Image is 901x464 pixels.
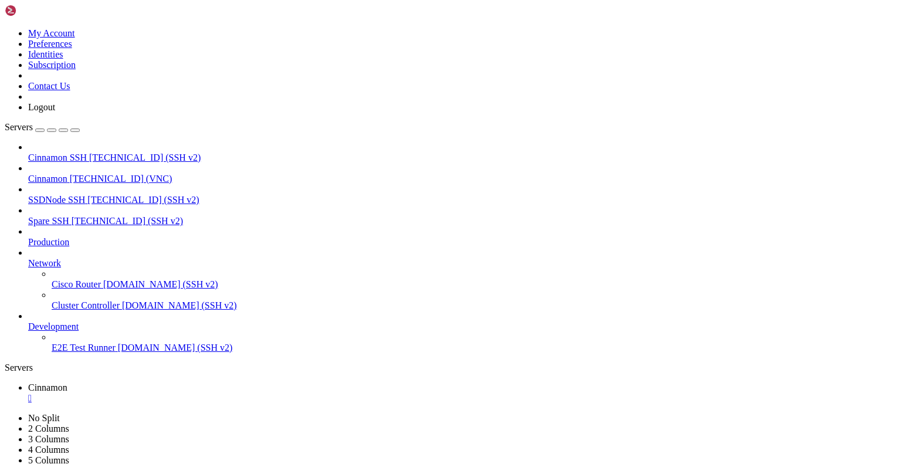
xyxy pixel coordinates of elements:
[28,49,63,59] a: Identities
[28,174,67,184] span: Cinnamon
[28,258,61,268] span: Network
[52,332,896,353] li: E2E Test Runner [DOMAIN_NAME] (SSH v2)
[28,184,896,205] li: SSDNode SSH [TECHNICAL_ID] (SSH v2)
[28,174,896,184] a: Cinnamon [TECHNICAL_ID] (VNC)
[5,363,896,373] div: Servers
[87,195,199,205] span: [TECHNICAL_ID] (SSH v2)
[52,300,896,311] a: Cluster Controller [DOMAIN_NAME] (SSH v2)
[28,393,896,404] a: 
[28,153,896,163] a: Cinnamon SSH [TECHNICAL_ID] (SSH v2)
[122,300,237,310] span: [DOMAIN_NAME] (SSH v2)
[28,163,896,184] li: Cinnamon [TECHNICAL_ID] (VNC)
[28,39,72,49] a: Preferences
[28,382,67,392] span: Cinnamon
[28,205,896,226] li: Spare SSH [TECHNICAL_ID] (SSH v2)
[28,142,896,163] li: Cinnamon SSH [TECHNICAL_ID] (SSH v2)
[52,300,120,310] span: Cluster Controller
[28,28,75,38] a: My Account
[28,237,896,248] a: Production
[28,237,69,247] span: Production
[28,102,55,112] a: Logout
[28,195,896,205] a: SSDNode SSH [TECHNICAL_ID] (SSH v2)
[28,248,896,311] li: Network
[28,321,79,331] span: Development
[72,216,183,226] span: [TECHNICAL_ID] (SSH v2)
[28,216,896,226] a: Spare SSH [TECHNICAL_ID] (SSH v2)
[28,434,69,444] a: 3 Columns
[28,60,76,70] a: Subscription
[5,122,80,132] a: Servers
[52,279,101,289] span: Cisco Router
[28,216,69,226] span: Spare SSH
[28,153,87,162] span: Cinnamon SSH
[28,81,70,91] a: Contact Us
[52,269,896,290] li: Cisco Router [DOMAIN_NAME] (SSH v2)
[89,153,201,162] span: [TECHNICAL_ID] (SSH v2)
[52,343,116,353] span: E2E Test Runner
[103,279,218,289] span: [DOMAIN_NAME] (SSH v2)
[28,258,896,269] a: Network
[52,279,896,290] a: Cisco Router [DOMAIN_NAME] (SSH v2)
[28,424,69,433] a: 2 Columns
[28,413,60,423] a: No Split
[28,195,85,205] span: SSDNode SSH
[70,174,172,184] span: [TECHNICAL_ID] (VNC)
[28,311,896,353] li: Development
[52,343,896,353] a: E2E Test Runner [DOMAIN_NAME] (SSH v2)
[118,343,233,353] span: [DOMAIN_NAME] (SSH v2)
[28,226,896,248] li: Production
[28,445,69,455] a: 4 Columns
[52,290,896,311] li: Cluster Controller [DOMAIN_NAME] (SSH v2)
[28,321,896,332] a: Development
[5,122,33,132] span: Servers
[28,382,896,404] a: Cinnamon
[5,5,72,16] img: Shellngn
